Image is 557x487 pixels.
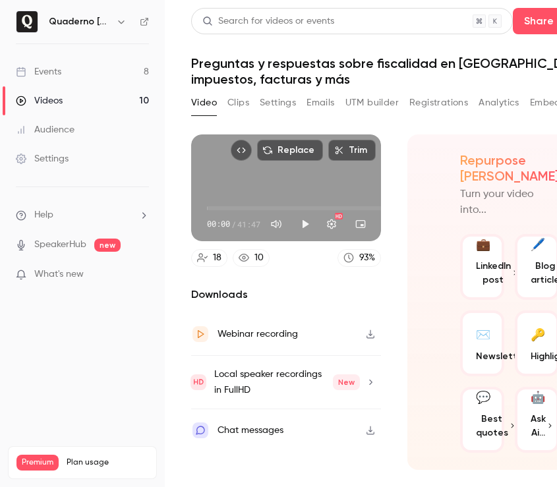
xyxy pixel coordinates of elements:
[479,92,519,113] button: Analytics
[409,92,468,113] button: Registrations
[16,208,149,222] li: help-dropdown-opener
[34,208,53,222] span: Help
[202,14,334,28] div: Search for videos or events
[207,218,260,230] div: 00:00
[460,387,504,453] button: 💬Best quotes
[214,366,360,398] div: Local speaker recordings in FullHD
[292,211,318,237] button: Play
[233,249,270,267] a: 10
[191,249,227,267] a: 18
[376,211,403,237] button: Full screen
[328,140,376,161] button: Trim
[347,211,374,237] button: Turn on miniplayer
[460,234,504,300] button: 💼LinkedIn post
[218,326,298,342] div: Webinar recording
[16,94,63,107] div: Videos
[257,140,323,161] button: Replace
[476,389,490,407] div: 💬
[34,238,86,252] a: SpeakerHub
[307,92,334,113] button: Emails
[207,218,230,230] span: 00:00
[191,92,217,113] button: Video
[16,11,38,32] img: Quaderno España
[476,236,490,254] div: 💼
[49,15,111,28] h6: Quaderno [GEOGRAPHIC_DATA]
[218,422,283,438] div: Chat messages
[227,92,249,113] button: Clips
[531,389,545,407] div: 🤖
[531,412,546,440] span: Ask Ai...
[16,455,59,471] span: Premium
[34,268,84,281] span: What's new
[333,374,360,390] span: New
[531,236,545,254] div: 🖊️
[460,310,504,376] button: ✉️Newsletter
[335,213,343,219] div: HD
[237,218,260,230] span: 41:47
[133,269,149,281] iframe: Noticeable Trigger
[191,287,381,302] h2: Downloads
[318,211,345,237] button: Settings
[476,412,508,440] span: Best quotes
[476,349,527,363] span: Newsletter
[16,65,61,78] div: Events
[254,251,264,265] div: 10
[94,239,121,252] span: new
[260,92,296,113] button: Settings
[231,218,236,230] span: /
[476,259,511,287] span: LinkedIn post
[476,324,490,344] div: ✉️
[231,140,252,161] button: Embed video
[16,123,74,136] div: Audience
[345,92,399,113] button: UTM builder
[263,211,289,237] button: Mute
[531,324,545,344] div: 🔑
[16,152,69,165] div: Settings
[67,457,148,468] span: Plan usage
[359,251,375,265] div: 93 %
[337,249,381,267] a: 93%
[213,251,221,265] div: 18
